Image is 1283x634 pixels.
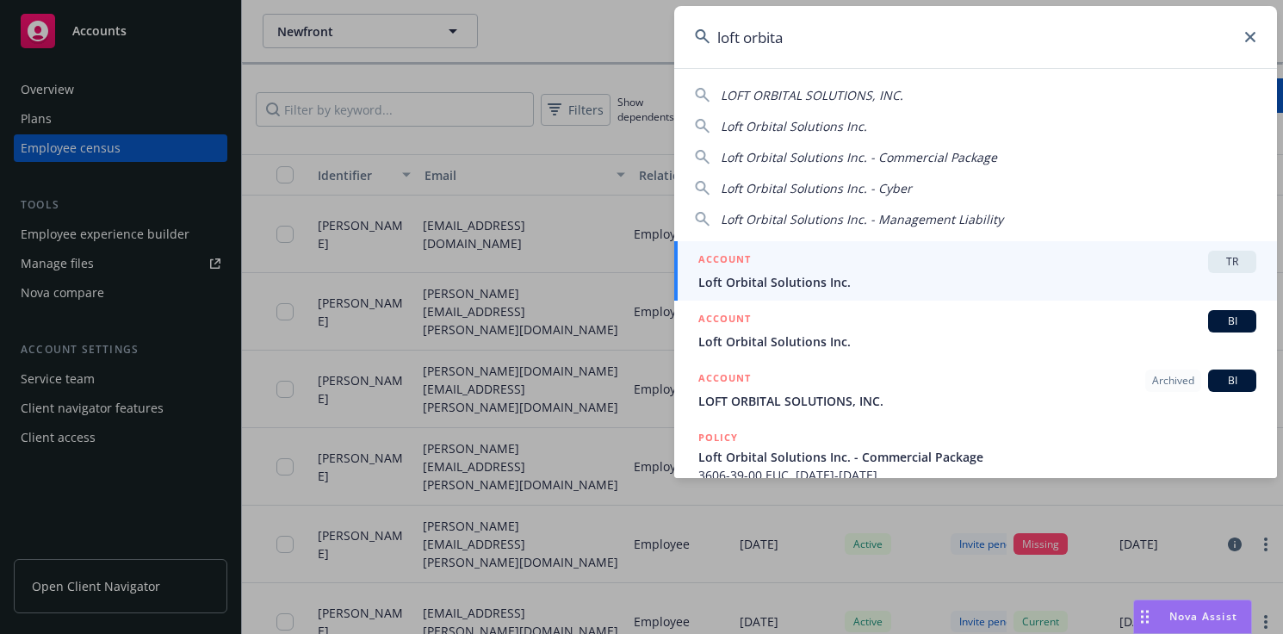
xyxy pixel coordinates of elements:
span: Loft Orbital Solutions Inc. [698,333,1256,351]
a: ACCOUNTArchivedBILOFT ORBITAL SOLUTIONS, INC. [674,360,1277,420]
h5: ACCOUNT [698,310,751,331]
span: 3606-39-00 EUC, [DATE]-[DATE] [698,466,1256,484]
a: ACCOUNTBILoft Orbital Solutions Inc. [674,301,1277,360]
span: TR [1215,254,1249,270]
span: Archived [1152,373,1194,388]
a: POLICYLoft Orbital Solutions Inc. - Commercial Package3606-39-00 EUC, [DATE]-[DATE] [674,420,1277,494]
span: Loft Orbital Solutions Inc. - Commercial Package [698,448,1256,466]
h5: ACCOUNT [698,251,751,271]
span: Loft Orbital Solutions Inc. [721,118,867,134]
span: BI [1215,314,1249,329]
h5: ACCOUNT [698,370,751,390]
h5: POLICY [698,429,738,446]
span: Loft Orbital Solutions Inc. - Commercial Package [721,149,997,165]
div: Drag to move [1134,600,1156,633]
span: LOFT ORBITAL SOLUTIONS, INC. [698,392,1256,410]
span: Loft Orbital Solutions Inc. - Cyber [721,180,912,196]
a: ACCOUNTTRLoft Orbital Solutions Inc. [674,241,1277,301]
button: Nova Assist [1133,600,1252,634]
span: Loft Orbital Solutions Inc. - Management Liability [721,211,1003,227]
span: BI [1215,373,1249,388]
span: Nova Assist [1169,609,1237,624]
input: Search... [674,6,1277,68]
span: Loft Orbital Solutions Inc. [698,273,1256,291]
span: LOFT ORBITAL SOLUTIONS, INC. [721,87,903,103]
